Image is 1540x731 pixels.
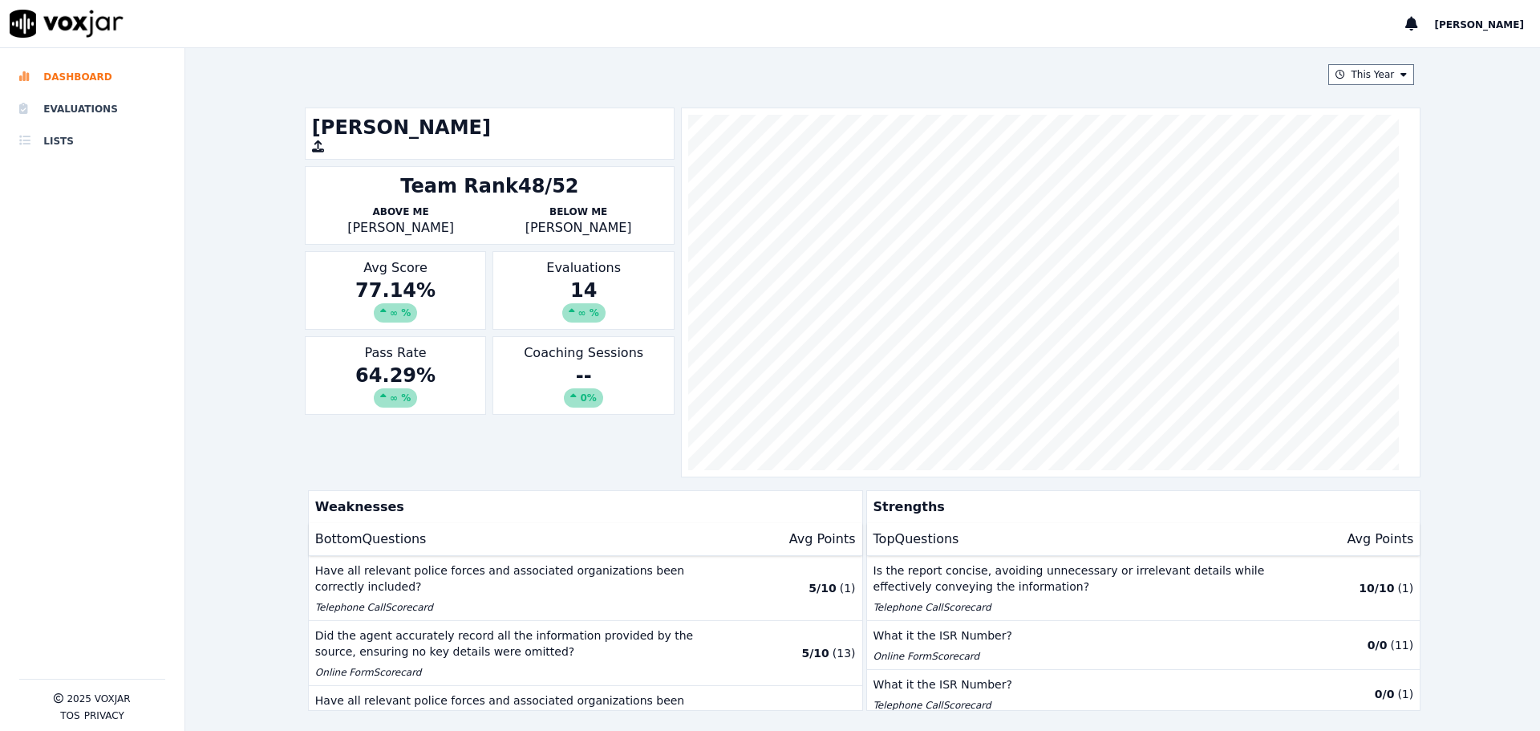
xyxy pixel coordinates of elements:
[374,388,417,408] div: ∞ %
[808,580,836,596] p: 5 / 10
[60,709,79,722] button: TOS
[10,10,124,38] img: voxjar logo
[312,363,480,408] div: 64.29 %
[315,562,720,595] p: Have all relevant police forces and associated organizations been correctly included?
[309,491,856,523] p: Weaknesses
[1434,14,1540,34] button: [PERSON_NAME]
[833,645,856,661] p: ( 13 )
[873,530,959,549] p: Top Questions
[309,621,862,686] button: Did the agent accurately record all the information provided by the source, ensuring no key detai...
[312,205,490,218] p: Above Me
[1397,686,1413,702] p: ( 1 )
[1328,64,1415,85] button: This Year
[873,699,1279,712] p: Telephone Call Scorecard
[1390,637,1413,653] p: ( 11 )
[1397,580,1413,596] p: ( 1 )
[867,491,1414,523] p: Strengths
[19,61,165,93] a: Dashboard
[305,251,487,330] div: Avg Score
[867,556,1420,621] button: Is the report concise, avoiding unnecessary or irrelevant details while effectively conveying the...
[312,218,490,238] p: [PERSON_NAME]
[1368,637,1388,653] p: 0 / 0
[1359,580,1394,596] p: 10 / 10
[873,562,1279,595] p: Is the report concise, avoiding unnecessary or irrelevant details while effectively conveying the...
[873,627,1279,644] p: What it the ISR Number?
[873,601,1279,614] p: Telephone Call Scorecard
[315,530,427,549] p: Bottom Questions
[801,645,829,661] p: 5 / 10
[500,278,667,323] div: 14
[564,388,602,408] div: 0%
[489,205,667,218] p: Below Me
[315,666,720,679] p: Online Form Scorecard
[315,692,720,725] p: Have all relevant police forces and associated organizations been correctly included?
[492,336,675,415] div: Coaching Sessions
[1347,530,1413,549] p: Avg Points
[400,173,578,199] div: Team Rank 48/52
[84,709,124,722] button: Privacy
[312,115,667,140] h1: [PERSON_NAME]
[867,670,1420,719] button: What it the ISR Number? Telephone CallScorecard 0/0 (1)
[873,650,1279,663] p: Online Form Scorecard
[867,621,1420,670] button: What it the ISR Number? Online FormScorecard 0/0 (11)
[789,530,856,549] p: Avg Points
[19,93,165,125] a: Evaluations
[1434,19,1524,30] span: [PERSON_NAME]
[19,125,165,157] a: Lists
[500,363,667,408] div: --
[840,580,856,596] p: ( 1 )
[562,303,606,323] div: ∞ %
[315,601,720,614] p: Telephone Call Scorecard
[67,692,130,705] p: 2025 Voxjar
[312,278,480,323] div: 77.14 %
[489,218,667,238] p: [PERSON_NAME]
[1375,686,1395,702] p: 0 / 0
[315,627,720,660] p: Did the agent accurately record all the information provided by the source, ensuring no key detai...
[374,303,417,323] div: ∞ %
[305,336,487,415] div: Pass Rate
[309,556,862,621] button: Have all relevant police forces and associated organizations been correctly included? Telephone C...
[492,251,675,330] div: Evaluations
[873,676,1279,692] p: What it the ISR Number?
